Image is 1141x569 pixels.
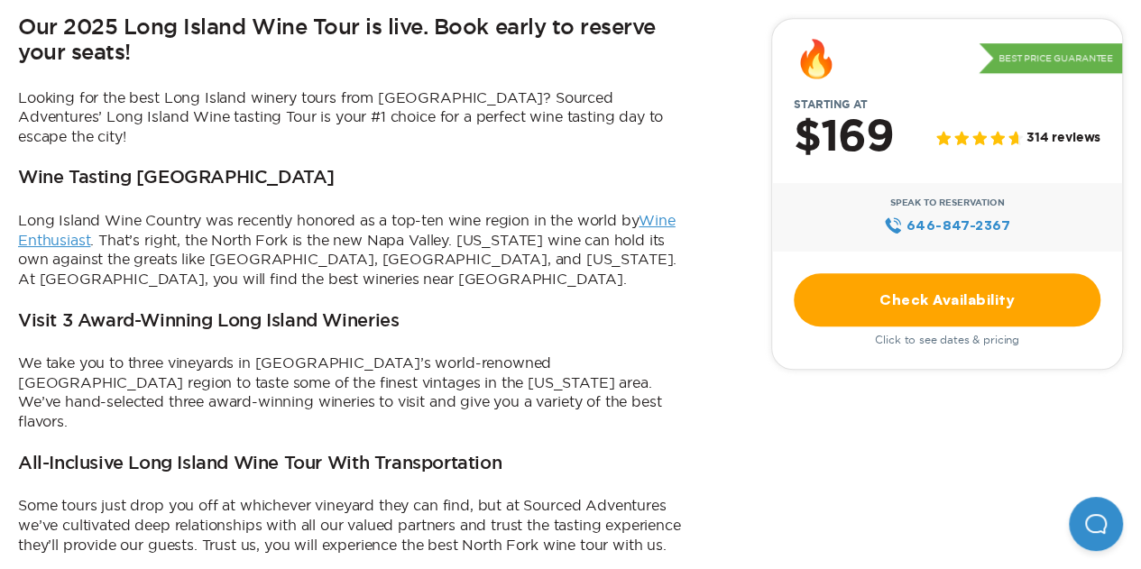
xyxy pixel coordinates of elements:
[1069,497,1123,551] iframe: Help Scout Beacon - Open
[1026,132,1100,147] span: 314 reviews
[18,212,676,248] a: Wine Enthusiast
[18,496,690,555] p: Some tours just drop you off at whichever vineyard they can find, but at Sourced Adventures we’ve...
[890,197,1005,208] span: Speak to Reservation
[906,216,1010,235] span: 646‍-847‍-2367
[18,311,399,333] h3: Visit 3 Award-Winning Long Island Wineries
[18,15,690,67] h2: Our 2025 Long Island Wine Tour is live. Book early to reserve your seats!
[18,168,335,189] h3: Wine Tasting [GEOGRAPHIC_DATA]
[979,43,1122,74] p: Best Price Guarantee
[18,353,690,431] p: We take you to three vineyards in [GEOGRAPHIC_DATA]’s world-renowned [GEOGRAPHIC_DATA] region to ...
[18,88,690,147] p: Looking for the best Long Island winery tours from [GEOGRAPHIC_DATA]? Sourced Adventures’ Long Is...
[794,41,839,77] div: 🔥
[884,216,1009,235] a: 646‍-847‍-2367
[18,454,501,475] h3: All-Inclusive Long Island Wine Tour With Transportation
[772,98,888,111] span: Starting at
[794,115,894,161] h2: $169
[18,211,690,289] p: Long Island Wine Country was recently honored as a top-ten wine region in the world by . That’s r...
[875,334,1019,346] span: Click to see dates & pricing
[794,273,1100,326] a: Check Availability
